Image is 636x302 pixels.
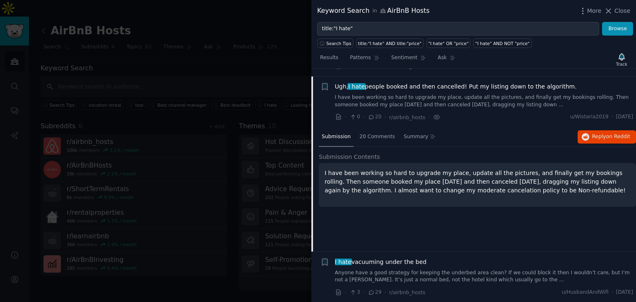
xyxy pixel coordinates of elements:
input: Try a keyword related to your business [317,22,599,36]
a: "I hate" OR "price" [426,38,471,48]
div: Track [616,61,627,67]
span: · [363,113,365,122]
span: 29 [368,289,381,296]
span: · [345,113,347,122]
span: r/airbnb_hosts [389,115,425,120]
span: · [612,113,613,121]
span: 3 [349,289,360,296]
span: I hate [347,83,366,90]
span: u/Wistaria2019 [570,113,609,121]
a: Results [317,51,341,68]
button: Track [613,51,630,68]
a: title:"I hate" AND title:"price" [356,38,423,48]
span: More [587,7,602,15]
span: Search Tips [326,41,352,46]
span: · [428,113,430,122]
button: Search Tips [317,38,353,48]
a: Ugh,I hatepeople booked and then cancelled! Put my listing down to the algorithm. [335,82,577,91]
button: More [578,7,602,15]
button: Close [604,7,630,15]
span: · [384,113,386,122]
div: Keyword Search AirBnB Hosts [317,6,429,16]
span: in [372,7,377,15]
span: · [384,288,386,297]
span: 20 [368,113,381,121]
span: Ugh, people booked and then cancelled! Put my listing down to the algorithm. [335,82,577,91]
span: · [363,288,365,297]
button: Browse [602,22,633,36]
a: Sentiment [388,51,429,68]
span: Reply [592,133,630,141]
button: Replyon Reddit [578,130,636,144]
div: "I hate" AND NOT "price" [475,41,530,46]
span: 20 Comments [359,133,395,141]
span: [DATE] [616,289,633,296]
p: I have been working so hard to upgrade my place, update all the pictures, and finally get my book... [325,169,630,195]
span: Close [614,7,630,15]
a: I hatevacuuming under the bed [335,258,426,266]
a: I have been working so hard to upgrade my place, update all the pictures, and finally get my book... [335,94,634,108]
span: on Reddit [606,134,630,139]
span: Sentiment [391,54,417,62]
span: u/HusbandAndWifi [562,289,609,296]
a: Ask [435,51,458,68]
span: 0 [349,113,360,121]
span: Submission Contents [319,153,380,161]
a: Anyone have a good strategy for keeping the underbed area clean? If we could block it then I woul... [335,269,634,284]
span: Results [320,54,338,62]
span: Submission [322,133,351,141]
span: · [345,288,347,297]
span: [DATE] [616,113,633,121]
span: Patterns [350,54,371,62]
span: · [612,289,613,296]
span: Ask [438,54,447,62]
span: vacuuming under the bed [335,258,426,266]
div: "I hate" OR "price" [428,41,469,46]
span: r/airbnb_hosts [389,290,425,295]
a: Patterns [347,51,382,68]
span: Summary [404,133,428,141]
a: "I hate" AND NOT "price" [473,38,531,48]
span: I hate [334,259,352,265]
div: title:"I hate" AND title:"price" [358,41,422,46]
